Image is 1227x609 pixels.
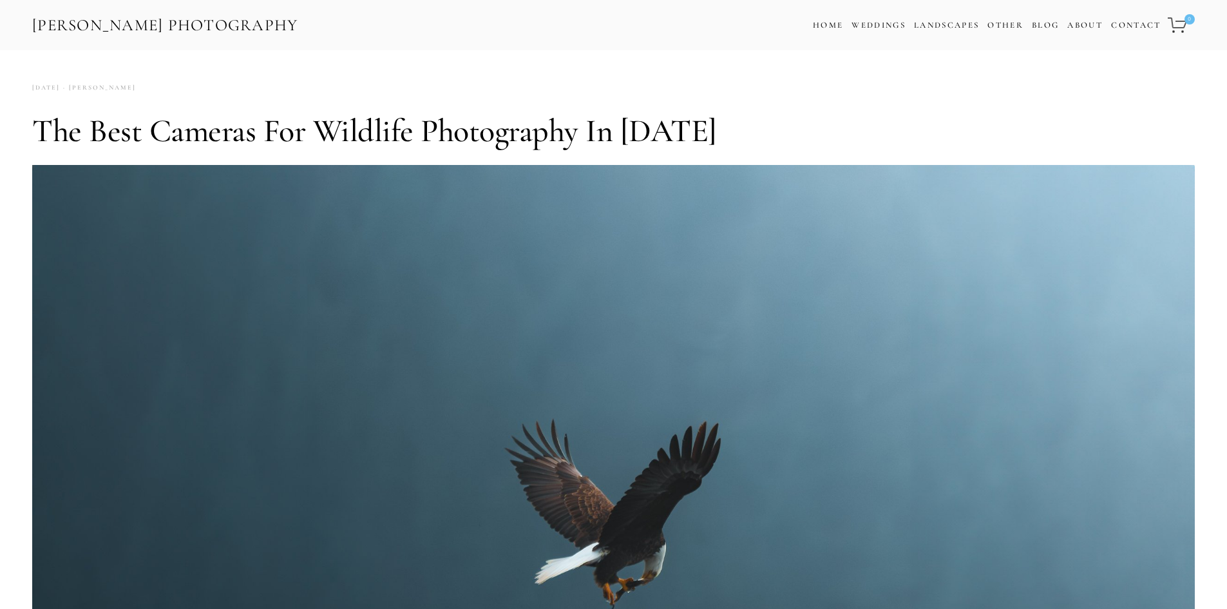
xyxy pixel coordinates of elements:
[987,20,1023,30] a: Other
[31,11,300,40] a: [PERSON_NAME] Photography
[32,79,60,97] time: [DATE]
[851,20,906,30] a: Weddings
[1032,16,1059,35] a: Blog
[1067,16,1103,35] a: About
[1184,14,1195,24] span: 0
[60,79,136,97] a: [PERSON_NAME]
[1166,10,1196,41] a: 0 items in cart
[914,20,979,30] a: Landscapes
[1111,16,1161,35] a: Contact
[32,111,1195,150] h1: The Best Cameras for Wildlife Photography in [DATE]
[813,16,843,35] a: Home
